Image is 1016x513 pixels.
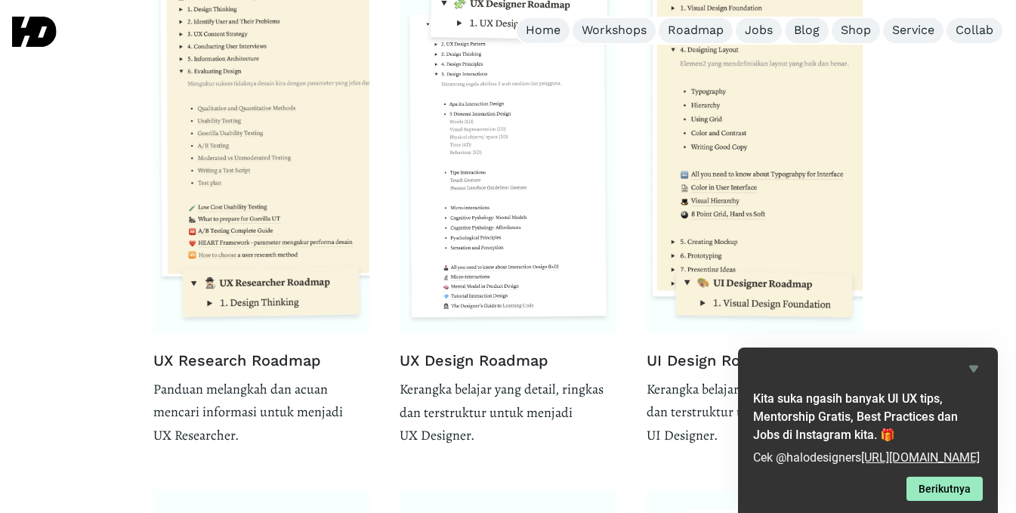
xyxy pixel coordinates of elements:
[861,450,980,465] a: [URL][DOMAIN_NAME]
[736,18,782,43] a: Jobs
[753,360,983,501] div: Kita suka ngasih banyak UI UX tips, Mentorship Gratis, Best Practices dan Jobs di Instagram kita. 🎁
[892,23,934,39] div: Service
[400,349,616,372] h3: UX Design Roadmap
[573,18,656,43] a: Workshops
[153,378,370,447] p: Panduan melangkah dan acuan mencari informasi untuk menjadi UX Researcher.
[647,349,863,372] h3: UI Design Roadmap
[785,18,829,43] a: Blog
[659,18,733,43] a: Roadmap
[668,23,724,39] div: Roadmap
[582,23,647,39] div: Workshops
[883,18,943,43] a: Service
[906,477,983,501] button: Next question
[956,23,993,39] div: Collab
[400,378,616,447] p: Kerangka belajar yang detail, ringkas dan terstruktur untuk menjadi UX Designer.
[526,23,560,39] div: Home
[841,23,871,39] div: Shop
[517,18,570,43] a: Home
[753,450,983,465] p: Cek @halodesigners
[153,349,370,372] h3: UX Research Roadmap
[947,18,1002,43] a: Collab
[753,390,983,444] h2: Kita suka ngasih banyak UI UX tips, Mentorship Gratis, Best Practices dan Jobs di Instagram kita. 🎁
[832,18,880,43] a: Shop
[647,378,863,447] p: Kerangka belajar yang detail, ringkas dan terstruktur untuk menjadi UI Designer.
[794,23,820,39] div: Blog
[745,23,773,39] div: Jobs
[965,360,983,378] button: Hide survey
